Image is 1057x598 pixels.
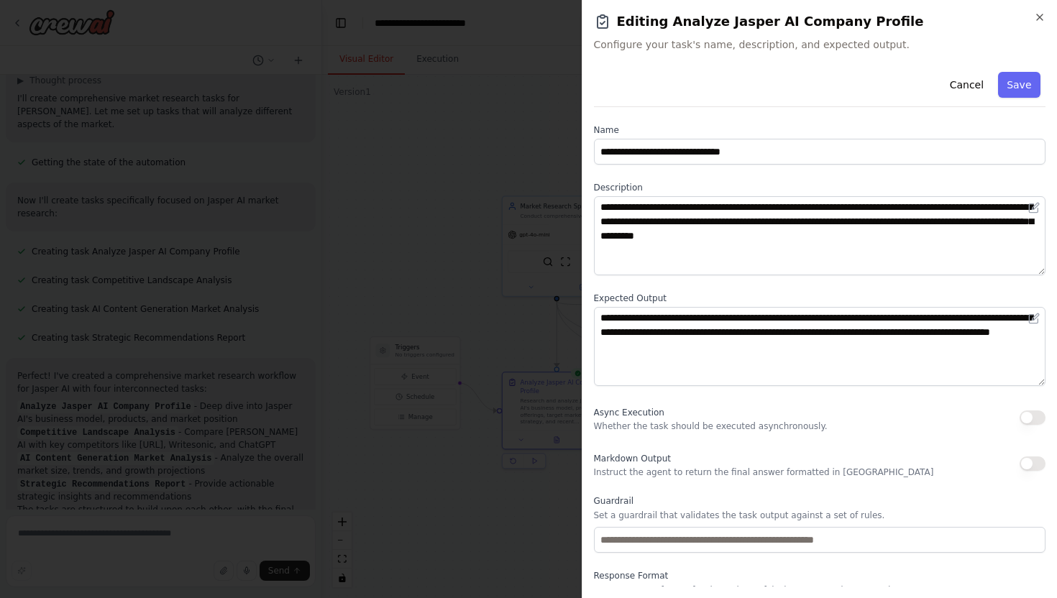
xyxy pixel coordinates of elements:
[594,182,1046,193] label: Description
[1025,199,1043,216] button: Open in editor
[998,72,1040,98] button: Save
[594,11,1046,32] h2: Editing Analyze Jasper AI Company Profile
[594,495,1046,507] label: Guardrail
[594,37,1046,52] span: Configure your task's name, description, and expected output.
[594,570,1046,581] label: Response Format
[594,510,1046,521] p: Set a guardrail that validates the task output against a set of rules.
[594,293,1046,304] label: Expected Output
[594,466,934,478] p: Instruct the agent to return the final answer formatted in [GEOGRAPHIC_DATA]
[594,420,828,432] p: Whether the task should be executed asynchronously.
[1025,310,1043,327] button: Open in editor
[594,584,1046,596] p: Set a response format for the task. Useful when you need structured outputs.
[941,72,992,98] button: Cancel
[594,454,671,464] span: Markdown Output
[594,124,1046,136] label: Name
[594,408,664,418] span: Async Execution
